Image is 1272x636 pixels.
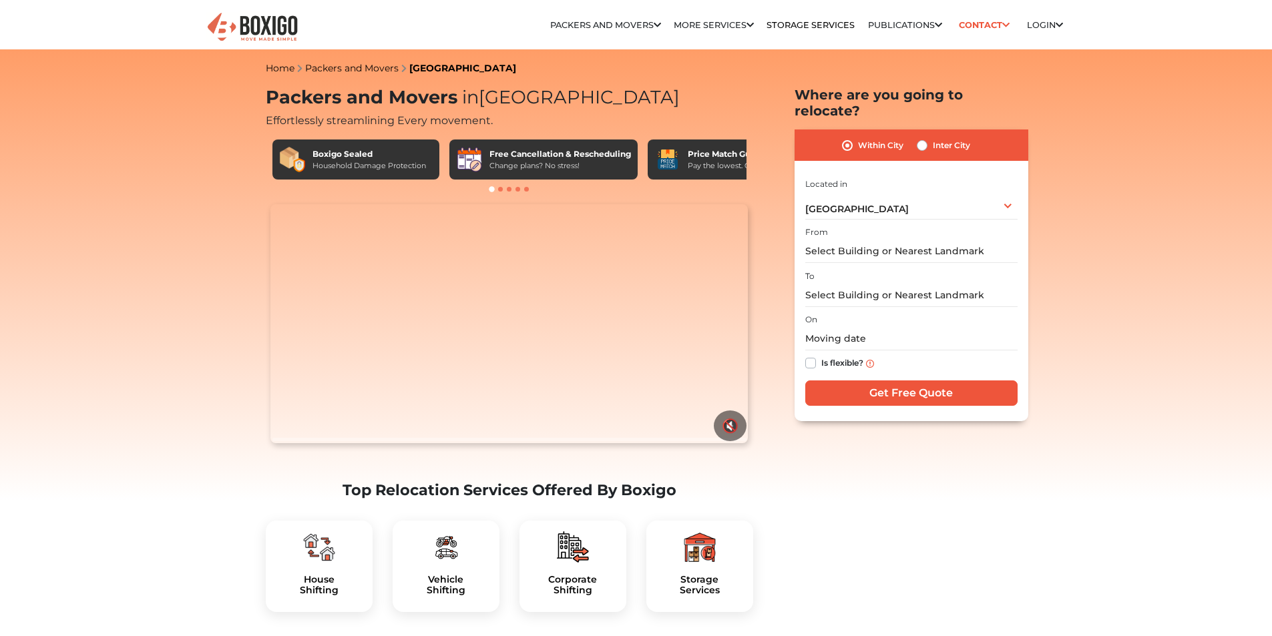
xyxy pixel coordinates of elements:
label: Located in [805,178,847,190]
a: CorporateShifting [530,574,616,597]
a: [GEOGRAPHIC_DATA] [409,62,516,74]
img: Price Match Guarantee [654,146,681,173]
h1: Packers and Movers [266,87,753,109]
a: HouseShifting [276,574,362,597]
label: On [805,314,817,326]
img: boxigo_packers_and_movers_plan [684,531,716,563]
h2: Top Relocation Services Offered By Boxigo [266,481,753,499]
label: Within City [858,137,903,153]
input: Select Building or Nearest Landmark [805,284,1018,307]
a: Login [1027,20,1063,30]
h2: Where are you going to relocate? [795,87,1028,119]
label: Inter City [933,137,970,153]
input: Get Free Quote [805,380,1018,406]
img: info [866,360,874,368]
h5: Corporate Shifting [530,574,616,597]
video: Your browser does not support the video tag. [270,204,748,443]
label: Is flexible? [821,355,863,369]
a: StorageServices [657,574,743,597]
div: Boxigo Sealed [312,148,426,160]
a: Storage Services [767,20,855,30]
a: Packers and Movers [550,20,661,30]
span: [GEOGRAPHIC_DATA] [805,203,909,215]
div: Free Cancellation & Rescheduling [489,148,631,160]
button: 🔇 [714,410,747,441]
h5: Vehicle Shifting [403,574,489,597]
div: Price Match Guarantee [688,148,789,160]
label: From [805,226,828,238]
a: Home [266,62,294,74]
img: Boxigo Sealed [279,146,306,173]
a: More services [674,20,754,30]
a: Publications [868,20,942,30]
img: boxigo_packers_and_movers_plan [430,531,462,563]
div: Pay the lowest. Guaranteed! [688,160,789,172]
label: To [805,270,815,282]
img: Boxigo [206,11,299,44]
img: boxigo_packers_and_movers_plan [557,531,589,563]
span: Effortlessly streamlining Every movement. [266,114,493,127]
span: [GEOGRAPHIC_DATA] [457,86,680,108]
img: Free Cancellation & Rescheduling [456,146,483,173]
img: boxigo_packers_and_movers_plan [303,531,335,563]
h5: House Shifting [276,574,362,597]
input: Select Building or Nearest Landmark [805,240,1018,263]
h5: Storage Services [657,574,743,597]
div: Household Damage Protection [312,160,426,172]
a: VehicleShifting [403,574,489,597]
span: in [462,86,479,108]
div: Change plans? No stress! [489,160,631,172]
a: Contact [955,15,1014,35]
a: Packers and Movers [305,62,399,74]
input: Moving date [805,327,1018,350]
